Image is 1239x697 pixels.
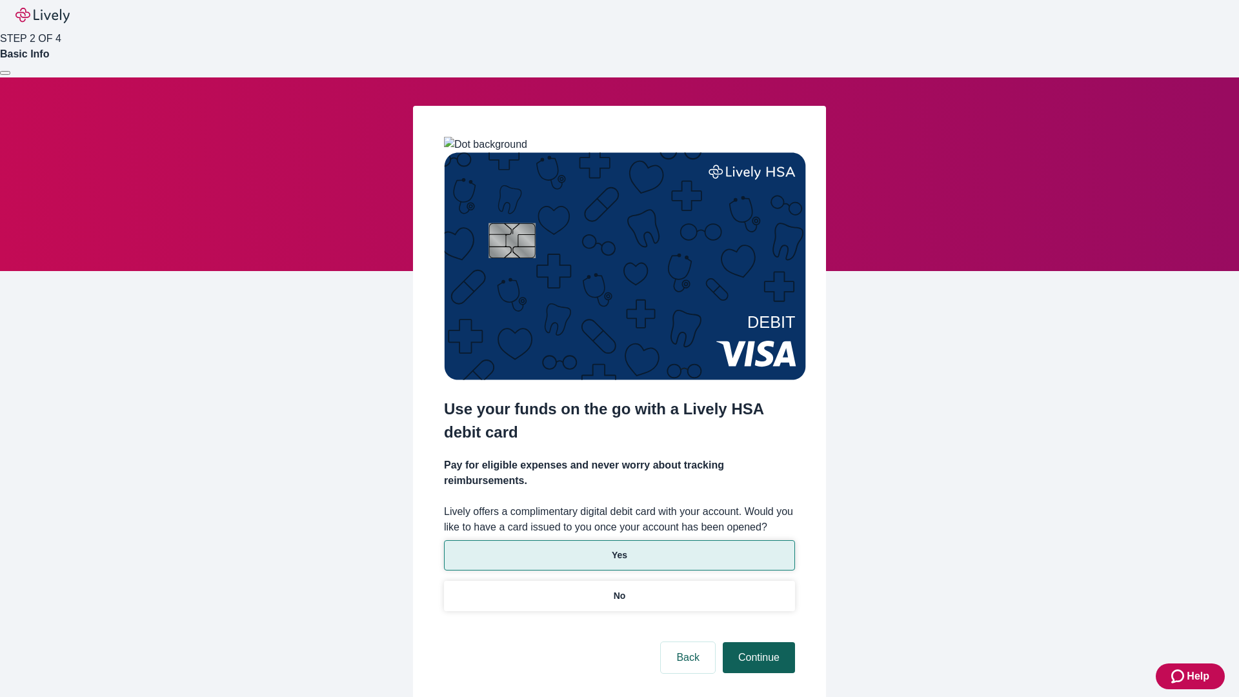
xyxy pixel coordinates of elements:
[1187,669,1209,684] span: Help
[444,458,795,489] h4: Pay for eligible expenses and never worry about tracking reimbursements.
[612,549,627,562] p: Yes
[444,398,795,444] h2: Use your funds on the go with a Lively HSA debit card
[15,8,70,23] img: Lively
[1156,663,1225,689] button: Zendesk support iconHelp
[444,581,795,611] button: No
[444,540,795,571] button: Yes
[614,589,626,603] p: No
[444,504,795,535] label: Lively offers a complimentary digital debit card with your account. Would you like to have a card...
[661,642,715,673] button: Back
[1171,669,1187,684] svg: Zendesk support icon
[723,642,795,673] button: Continue
[444,152,806,380] img: Debit card
[444,137,527,152] img: Dot background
